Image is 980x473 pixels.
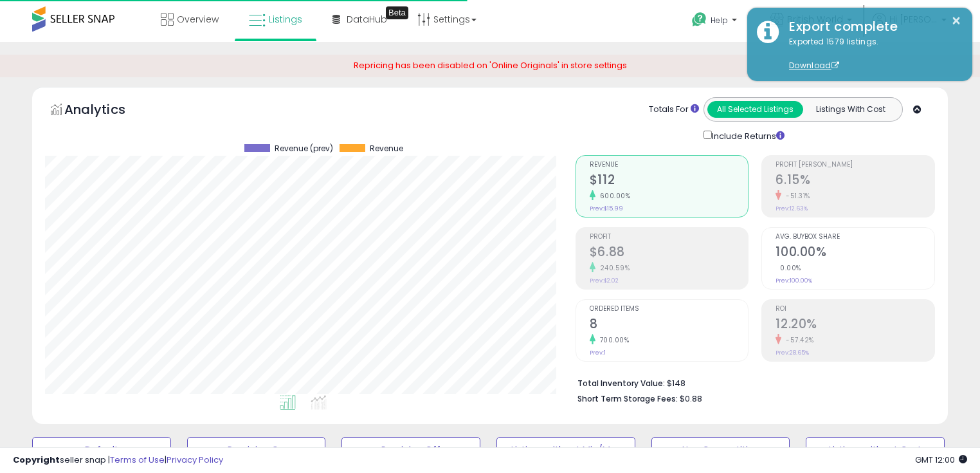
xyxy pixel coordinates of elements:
[651,437,790,463] button: Non Competitive
[776,317,934,334] h2: 12.20%
[707,101,803,118] button: All Selected Listings
[577,393,678,404] b: Short Term Storage Fees:
[595,263,630,273] small: 240.59%
[110,454,165,466] a: Terms of Use
[951,13,961,29] button: ×
[64,100,150,122] h5: Analytics
[13,454,60,466] strong: Copyright
[590,172,749,190] h2: $112
[789,60,839,71] a: Download
[779,17,963,36] div: Export complete
[577,378,665,389] b: Total Inventory Value:
[32,437,171,463] button: Default
[806,437,945,463] button: Listings without Cost
[590,317,749,334] h2: 8
[590,162,749,169] span: Revenue
[781,335,814,345] small: -57.42%
[691,12,707,28] i: Get Help
[776,234,934,241] span: Avg. Buybox Share
[590,306,749,313] span: Ordered Items
[779,36,963,72] div: Exported 1579 listings.
[803,101,898,118] button: Listings With Cost
[269,13,302,26] span: Listings
[680,393,702,405] span: $0.88
[776,172,934,190] h2: 6.15%
[341,437,480,463] button: Repricing Off
[590,349,606,357] small: Prev: 1
[915,454,967,466] span: 2025-09-8 12:00 GMT
[177,13,219,26] span: Overview
[496,437,635,463] button: Listings without Min/Max
[776,263,801,273] small: 0.00%
[386,6,408,19] div: Tooltip anchor
[590,277,619,284] small: Prev: $2.02
[595,191,631,201] small: 600.00%
[711,15,728,26] span: Help
[590,245,749,262] h2: $6.88
[776,349,809,357] small: Prev: 28.65%
[354,59,627,71] span: Repricing has been disabled on 'Online Originals' in store settings
[776,162,934,169] span: Profit [PERSON_NAME]
[595,335,630,345] small: 700.00%
[167,454,223,466] a: Privacy Policy
[187,437,326,463] button: Repricing On
[13,454,223,467] div: seller snap | |
[694,128,800,143] div: Include Returns
[776,245,934,262] h2: 100.00%
[682,2,750,42] a: Help
[347,13,387,26] span: DataHub
[781,191,810,201] small: -51.31%
[370,144,403,153] span: Revenue
[776,306,934,313] span: ROI
[577,375,925,390] li: $148
[590,205,623,212] small: Prev: $15.99
[776,205,808,212] small: Prev: 12.63%
[776,277,812,284] small: Prev: 100.00%
[590,234,749,241] span: Profit
[649,104,699,116] div: Totals For
[275,144,333,153] span: Revenue (prev)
